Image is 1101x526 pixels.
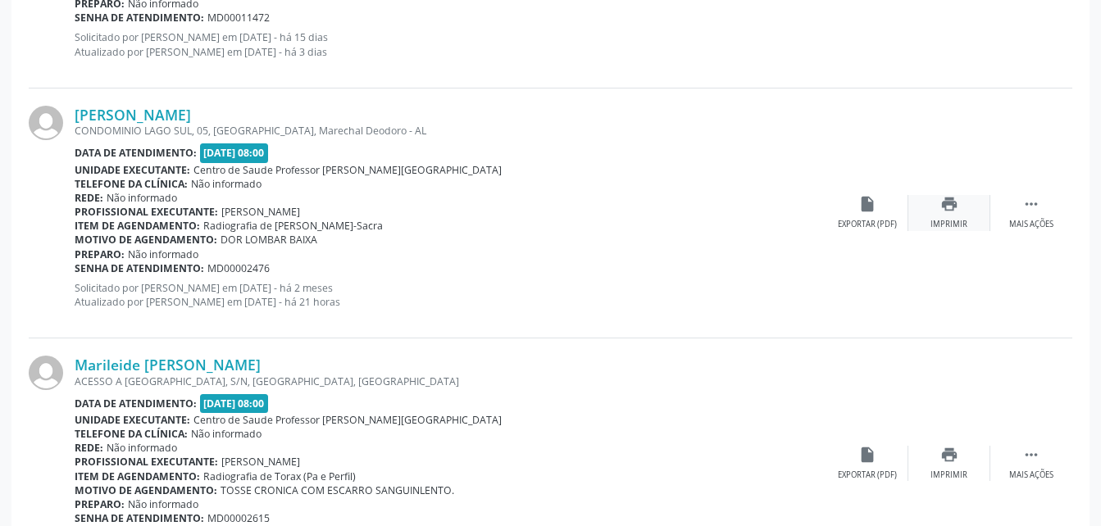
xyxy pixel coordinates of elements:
a: Marileide [PERSON_NAME] [75,356,261,374]
b: Motivo de agendamento: [75,483,217,497]
b: Telefone da clínica: [75,177,188,191]
span: Não informado [107,441,177,455]
b: Profissional executante: [75,455,218,469]
div: Mais ações [1009,219,1053,230]
i:  [1022,195,1040,213]
i: insert_drive_file [858,195,876,213]
span: [DATE] 08:00 [200,394,269,413]
b: Motivo de agendamento: [75,233,217,247]
span: Não informado [191,177,262,191]
b: Item de agendamento: [75,469,200,483]
b: Profissional executante: [75,205,218,219]
span: Não informado [107,191,177,205]
b: Data de atendimento: [75,397,197,410]
p: Solicitado por [PERSON_NAME] em [DATE] - há 2 meses Atualizado por [PERSON_NAME] em [DATE] - há 2... [75,281,826,309]
div: Exportar (PDF) [838,219,897,230]
img: img [29,356,63,390]
b: Unidade executante: [75,163,190,177]
b: Unidade executante: [75,413,190,427]
span: Radiografia de Torax (Pa e Perfil) [203,469,356,483]
span: Não informado [128,497,198,511]
div: ACESSO A [GEOGRAPHIC_DATA], S/N, [GEOGRAPHIC_DATA], [GEOGRAPHIC_DATA] [75,374,826,388]
b: Rede: [75,191,103,205]
p: Solicitado por [PERSON_NAME] em [DATE] - há 15 dias Atualizado por [PERSON_NAME] em [DATE] - há 3... [75,30,826,58]
i: print [940,195,958,213]
div: Imprimir [930,469,967,481]
div: Exportar (PDF) [838,469,897,481]
span: Radiografia de [PERSON_NAME]-Sacra [203,219,383,233]
span: [PERSON_NAME] [221,205,300,219]
div: Imprimir [930,219,967,230]
span: TOSSE CRONICA COM ESCARRO SANGUINLENTO. [221,483,454,497]
div: Mais ações [1009,469,1053,481]
b: Preparo: [75,247,125,261]
b: Senha de atendimento: [75,261,204,275]
b: Rede: [75,441,103,455]
b: Senha de atendimento: [75,11,204,25]
b: Telefone da clínica: [75,427,188,441]
a: [PERSON_NAME] [75,106,191,124]
span: MD00002476 [207,261,270,275]
span: Não informado [128,247,198,261]
b: Data de atendimento: [75,146,197,160]
span: Centro de Saude Professor [PERSON_NAME][GEOGRAPHIC_DATA] [193,413,502,427]
span: [PERSON_NAME] [221,455,300,469]
span: MD00011472 [207,11,270,25]
span: DOR LOMBAR BAIXA [221,233,317,247]
b: Item de agendamento: [75,219,200,233]
i:  [1022,446,1040,464]
i: print [940,446,958,464]
div: CONDOMINIO LAGO SUL, 05, [GEOGRAPHIC_DATA], Marechal Deodoro - AL [75,124,826,138]
span: [DATE] 08:00 [200,143,269,162]
span: Centro de Saude Professor [PERSON_NAME][GEOGRAPHIC_DATA] [193,163,502,177]
span: Não informado [191,427,262,441]
b: Preparo: [75,497,125,511]
b: Senha de atendimento: [75,511,204,525]
i: insert_drive_file [858,446,876,464]
img: img [29,106,63,140]
span: MD00002615 [207,511,270,525]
